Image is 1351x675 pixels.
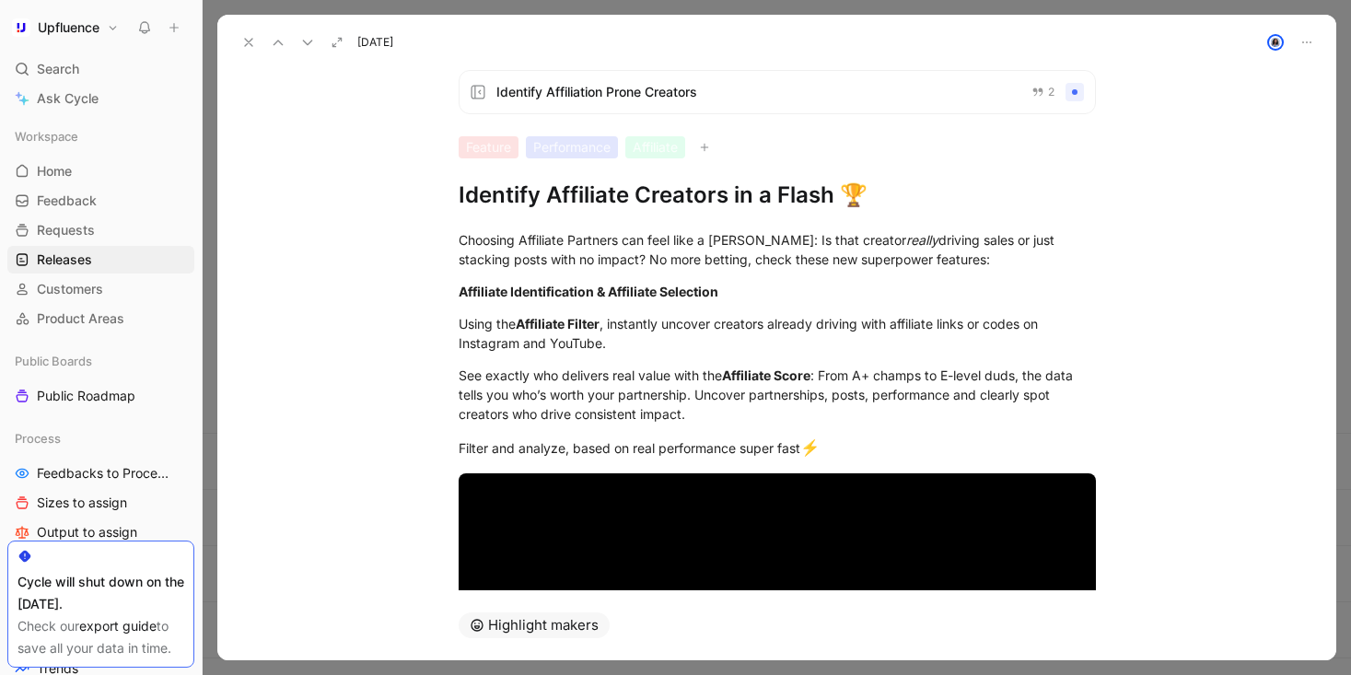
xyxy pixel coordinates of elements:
[7,425,194,576] div: ProcessFeedbacks to ProcessSizes to assignOutput to assignBusiness Focus to assign
[7,305,194,332] a: Product Areas
[526,136,618,158] div: Performance
[459,314,1096,353] div: Using the , instantly uncover creators already driving with affiliate links or codes on Instagram...
[37,58,79,80] span: Search
[7,347,194,375] div: Public Boards
[7,157,194,185] a: Home
[7,425,194,452] div: Process
[7,518,194,546] a: Output to assign
[7,85,194,112] a: Ask Cycle
[906,232,938,248] em: really
[800,438,820,457] span: ⚡
[496,81,1017,103] span: Identify Affiliation Prone Creators
[12,18,30,37] img: Upfluence
[37,250,92,269] span: Releases
[37,309,124,328] span: Product Areas
[7,382,194,410] a: Public Roadmap
[7,347,194,410] div: Public BoardsPublic Roadmap
[37,464,169,483] span: Feedbacks to Process
[459,136,518,158] div: Feature
[1269,36,1282,49] img: avatar
[15,127,78,145] span: Workspace
[37,192,97,210] span: Feedback
[459,284,718,299] strong: Affiliate Identification & Affiliate Selection
[459,230,1096,269] div: Choosing Affiliate Partners can feel like a [PERSON_NAME]: Is that creator driving sales or just ...
[1048,87,1054,98] span: 2
[37,387,135,405] span: Public Roadmap
[37,87,99,110] span: Ask Cycle
[17,571,184,615] div: Cycle will shut down on the [DATE].
[459,180,1096,210] h1: Identify Affiliate Creators in a Flash 🏆
[7,187,194,215] a: Feedback
[15,352,92,370] span: Public Boards
[7,216,194,244] a: Requests
[7,246,194,273] a: Releases
[37,523,137,541] span: Output to assign
[79,618,157,634] a: export guide
[459,612,610,638] button: Highlight makers
[15,429,61,448] span: Process
[357,35,393,50] span: [DATE]
[7,55,194,83] div: Search
[7,489,194,517] a: Sizes to assign
[37,221,95,239] span: Requests
[1028,82,1058,102] button: 2
[625,136,685,158] div: Affiliate
[459,136,1096,158] div: FeaturePerformanceAffiliate
[37,494,127,512] span: Sizes to assign
[7,15,123,41] button: UpfluenceUpfluence
[7,460,194,487] a: Feedbacks to Process
[516,316,600,332] strong: Affiliate Filter
[38,19,99,36] h1: Upfluence
[37,162,72,180] span: Home
[459,436,1096,460] div: Filter and analyze, based on real performance super fast
[7,275,194,303] a: Customers
[722,367,810,383] strong: Affiliate Score
[459,366,1096,424] div: See exactly who delivers real value with the : From A+ champs to E-level duds, the data tells you...
[17,615,184,659] div: Check our to save all your data in time.
[37,280,103,298] span: Customers
[7,122,194,150] div: Workspace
